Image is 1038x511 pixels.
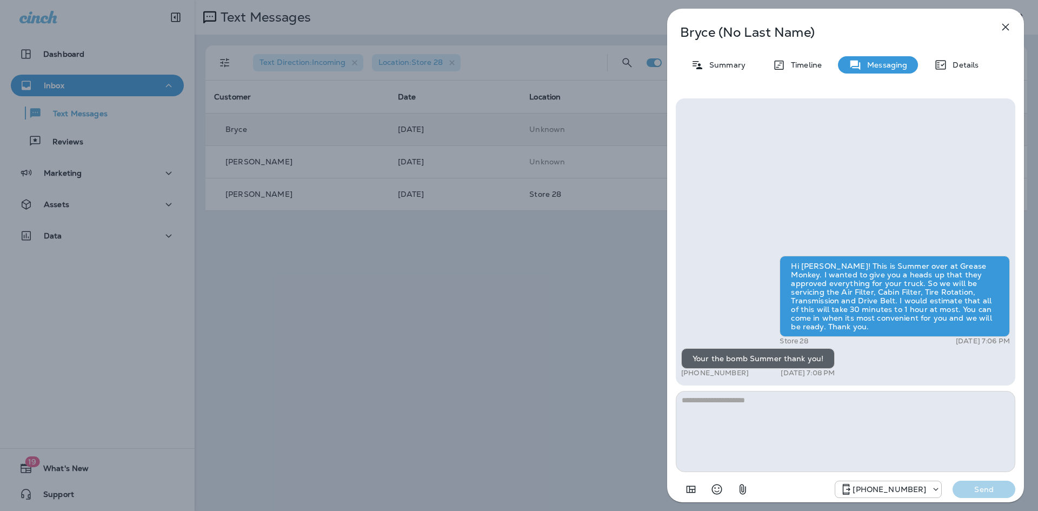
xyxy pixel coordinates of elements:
[853,485,926,494] p: [PHONE_NUMBER]
[681,348,835,369] div: Your the bomb Summer thank you!
[947,61,979,69] p: Details
[780,256,1010,337] div: Hi [PERSON_NAME]! This is Summer over at Grease Monkey. I wanted to give you a heads up that they...
[680,479,702,500] button: Add in a premade template
[680,25,975,40] p: Bryce (No Last Name)
[862,61,907,69] p: Messaging
[681,369,749,377] p: [PHONE_NUMBER]
[780,337,808,346] p: Store 28
[956,337,1010,346] p: [DATE] 7:06 PM
[706,479,728,500] button: Select an emoji
[781,369,835,377] p: [DATE] 7:08 PM
[786,61,822,69] p: Timeline
[704,61,746,69] p: Summary
[835,483,941,496] div: +1 (208) 858-5823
